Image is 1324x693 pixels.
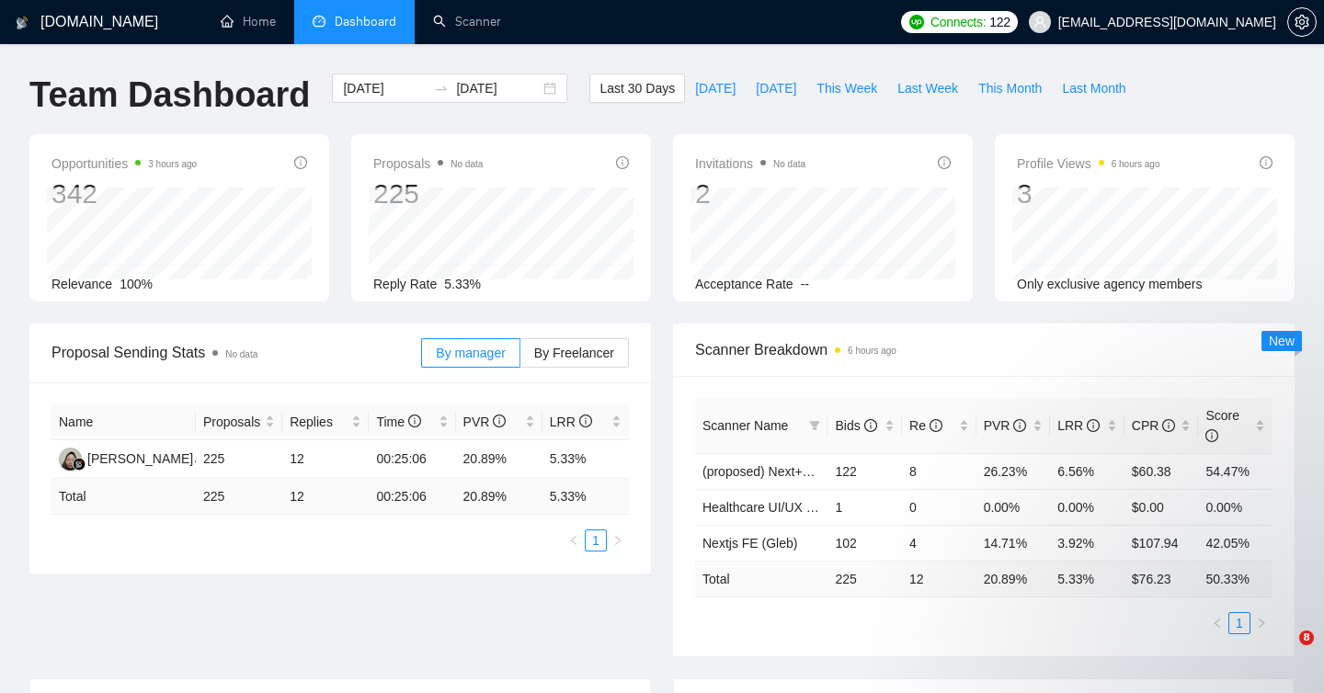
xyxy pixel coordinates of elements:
td: 4 [902,525,976,561]
div: 342 [51,176,197,211]
span: Last Month [1062,78,1125,98]
span: user [1033,16,1046,28]
button: Last Week [887,74,968,103]
td: 54.47% [1198,453,1273,489]
a: searchScanner [433,14,501,29]
span: swap-right [434,81,449,96]
td: 5.33 % [542,479,629,515]
time: 3 hours ago [148,159,197,169]
a: setting [1287,15,1317,29]
span: 122 [989,12,1010,32]
td: 12 [902,561,976,596]
td: $0.00 [1124,489,1199,525]
span: info-circle [1205,429,1218,442]
span: PVR [984,418,1027,433]
span: filter [809,420,820,431]
td: 0.00% [1050,489,1124,525]
span: Scanner Name [702,418,788,433]
img: R [59,448,82,471]
span: Proposals [373,153,483,175]
span: Invitations [695,153,805,175]
input: End date [456,78,540,98]
span: Proposals [203,412,261,432]
span: LRR [550,415,592,429]
span: info-circle [493,415,506,427]
iframe: Intercom live chat [1261,631,1306,675]
span: Only exclusive agency members [1017,277,1203,291]
span: info-circle [1013,419,1026,432]
span: LRR [1057,418,1100,433]
li: 1 [585,529,607,551]
span: to [434,81,449,96]
span: right [612,535,623,546]
span: info-circle [938,156,951,169]
img: upwork-logo.png [909,15,924,29]
td: 00:25:06 [369,479,455,515]
span: Replies [290,412,348,432]
span: filter [805,412,824,439]
a: homeHome [221,14,276,29]
span: info-circle [616,156,629,169]
th: Proposals [196,404,282,440]
span: info-circle [294,156,307,169]
span: info-circle [1087,419,1100,432]
td: $60.38 [1124,453,1199,489]
div: [PERSON_NAME] [87,449,193,469]
button: [DATE] [685,74,746,103]
span: Proposal Sending Stats [51,341,421,364]
span: -- [801,277,809,291]
span: By manager [436,346,505,360]
a: 1 [586,530,606,551]
li: Next Page [607,529,629,551]
span: Reply Rate [373,277,437,291]
td: Total [51,479,196,515]
td: 12 [282,440,369,479]
span: info-circle [864,419,877,432]
a: Nextjs FE (Gleb) [702,536,797,551]
td: 122 [827,453,902,489]
span: [DATE] [695,78,736,98]
td: 00:25:06 [369,440,455,479]
td: 26.23% [976,453,1051,489]
td: 6.56% [1050,453,1124,489]
span: Relevance [51,277,112,291]
span: info-circle [579,415,592,427]
button: left [563,529,585,551]
td: 0 [902,489,976,525]
button: setting [1287,7,1317,37]
h1: Team Dashboard [29,74,310,117]
span: New [1269,334,1295,348]
span: Connects: [930,12,986,32]
button: This Month [968,74,1052,103]
span: This Week [816,78,877,98]
span: Scanner Breakdown [695,338,1273,361]
td: 1 [827,489,902,525]
span: CPR [1132,418,1175,433]
span: Time [376,415,420,429]
span: 8 [1299,631,1314,645]
li: Previous Page [563,529,585,551]
time: 6 hours ago [1112,159,1160,169]
span: left [568,535,579,546]
button: [DATE] [746,74,806,103]
button: This Week [806,74,887,103]
th: Name [51,404,196,440]
span: Last 30 Days [599,78,675,98]
span: By Freelancer [534,346,614,360]
td: 12 [282,479,369,515]
span: No data [451,159,483,169]
input: Start date [343,78,427,98]
button: Last Month [1052,74,1136,103]
td: 0.00% [1198,489,1273,525]
td: 0.00% [976,489,1051,525]
span: Score [1205,408,1239,443]
span: 5.33% [444,277,481,291]
a: Healthcare UI/UX Design [702,500,846,515]
img: gigradar-bm.png [73,458,86,471]
span: info-circle [1260,156,1273,169]
span: dashboard [313,15,325,28]
span: Opportunities [51,153,197,175]
span: Profile Views [1017,153,1160,175]
td: 225 [827,561,902,596]
span: info-circle [408,415,421,427]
